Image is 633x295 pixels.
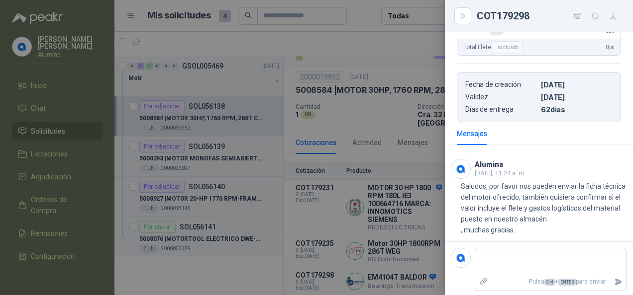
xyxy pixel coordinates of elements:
[493,41,523,53] div: Incluido
[558,279,576,286] span: ENTER
[457,10,469,22] button: Close
[544,279,555,286] span: Ctrl
[463,41,525,53] span: Total Flete
[465,80,537,89] p: Fecha de creación
[465,105,537,114] p: Días de entrega
[461,181,627,235] p: Saludos, por favor nos pueden enviar la ficha técnica del motor ofrecido, también quisiera confir...
[541,105,613,114] p: 62 dias
[492,273,611,291] p: Pulsa + para enviar
[475,273,492,291] label: Adjuntar archivos
[475,162,503,167] h3: Alumina
[610,273,627,291] button: Enviar
[457,128,487,139] div: Mensajes
[465,93,537,101] p: Validez
[475,170,526,177] span: [DATE], 11:24 a. m.
[609,45,615,50] span: ,00
[606,44,615,51] span: 0
[451,159,470,178] img: Company Logo
[541,93,613,101] p: [DATE]
[451,248,470,267] img: Company Logo
[541,80,613,89] p: [DATE]
[477,8,621,24] div: COT179298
